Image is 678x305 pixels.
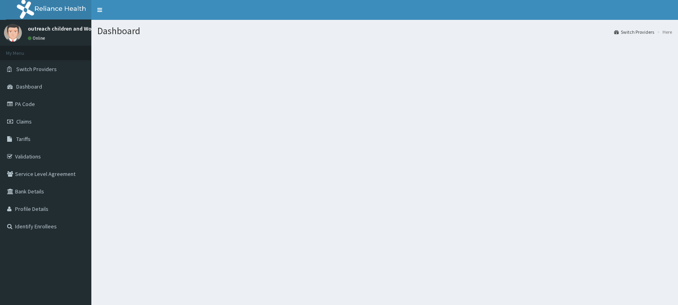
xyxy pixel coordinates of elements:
[16,83,42,90] span: Dashboard
[16,118,32,125] span: Claims
[614,29,654,35] a: Switch Providers
[28,35,47,41] a: Online
[4,24,22,42] img: User Image
[16,66,57,73] span: Switch Providers
[16,135,31,143] span: Tariffs
[28,26,125,31] p: outreach children and Women Hospital
[655,29,672,35] li: Here
[97,26,672,36] h1: Dashboard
